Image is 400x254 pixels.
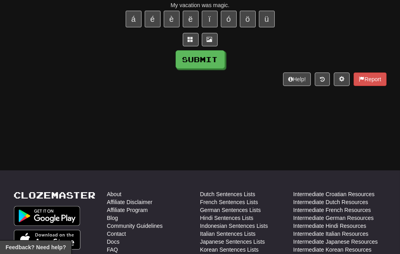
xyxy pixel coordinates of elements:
button: é [145,11,161,27]
a: Hindi Sentences Lists [200,214,254,222]
a: Community Guidelines [107,222,163,230]
a: French Sentences Lists [200,198,258,206]
a: Docs [107,238,120,246]
button: ë [183,11,199,27]
button: ö [240,11,256,27]
div: My vacation was magic. [14,1,387,9]
a: Intermediate German Resources [293,214,374,222]
a: Intermediate Italian Resources [293,230,369,238]
a: Clozemaster [14,190,96,200]
a: Korean Sentences Lists [200,246,259,254]
a: German Sentences Lists [200,206,261,214]
a: Contact [107,230,126,238]
button: è [164,11,180,27]
a: Intermediate Korean Resources [293,246,372,254]
button: Submit [176,50,225,69]
a: Intermediate Dutch Resources [293,198,368,206]
img: Get it on Google Play [14,206,80,226]
a: Intermediate Croatian Resources [293,190,375,198]
button: Show image (alt+x) [202,33,218,46]
a: FAQ [107,246,118,254]
a: Affiliate Program [107,206,148,214]
button: Round history (alt+y) [315,73,330,86]
button: ü [259,11,275,27]
a: Intermediate French Resources [293,206,371,214]
button: á [126,11,142,27]
a: Intermediate Hindi Resources [293,222,366,230]
a: Affiliate Disclaimer [107,198,153,206]
button: Help! [283,73,311,86]
span: Open feedback widget [6,243,66,251]
a: Indonesian Sentences Lists [200,222,268,230]
a: Blog [107,214,118,222]
button: ó [221,11,237,27]
a: Italian Sentences Lists [200,230,256,238]
a: Intermediate Japanese Resources [293,238,378,246]
button: Switch sentence to multiple choice alt+p [183,33,199,46]
a: Japanese Sentences Lists [200,238,265,246]
a: Dutch Sentences Lists [200,190,255,198]
img: Get it on App Store [14,230,81,250]
a: About [107,190,122,198]
button: ï [202,11,218,27]
button: Report [354,73,386,86]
